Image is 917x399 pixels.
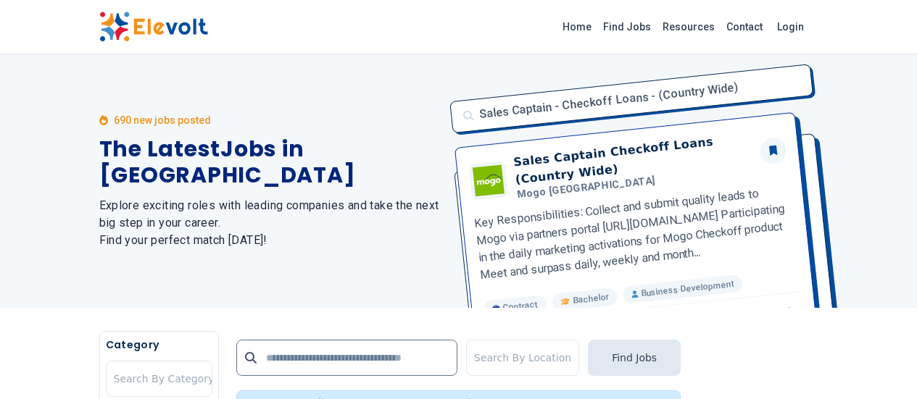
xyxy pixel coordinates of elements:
[99,12,208,42] img: Elevolt
[114,113,211,127] p: 690 new jobs posted
[657,15,721,38] a: Resources
[557,15,597,38] a: Home
[99,136,441,188] h1: The Latest Jobs in [GEOGRAPHIC_DATA]
[597,15,657,38] a: Find Jobs
[99,197,441,249] h2: Explore exciting roles with leading companies and take the next big step in your career. Find you...
[588,340,681,376] button: Find Jobs
[768,12,813,41] a: Login
[106,337,212,352] h5: Category
[721,15,768,38] a: Contact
